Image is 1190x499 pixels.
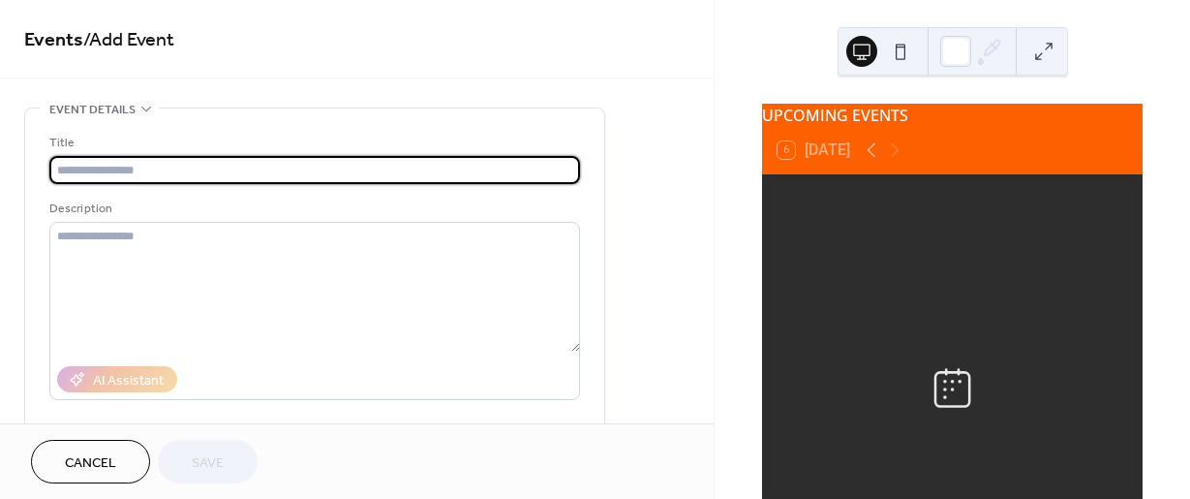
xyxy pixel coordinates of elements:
[83,21,174,59] span: / Add Event
[24,21,83,59] a: Events
[762,104,1143,127] div: UPCOMING EVENTS
[49,100,136,120] span: Event details
[49,133,576,153] div: Title
[49,199,576,219] div: Description
[65,453,116,474] span: Cancel
[31,440,150,483] button: Cancel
